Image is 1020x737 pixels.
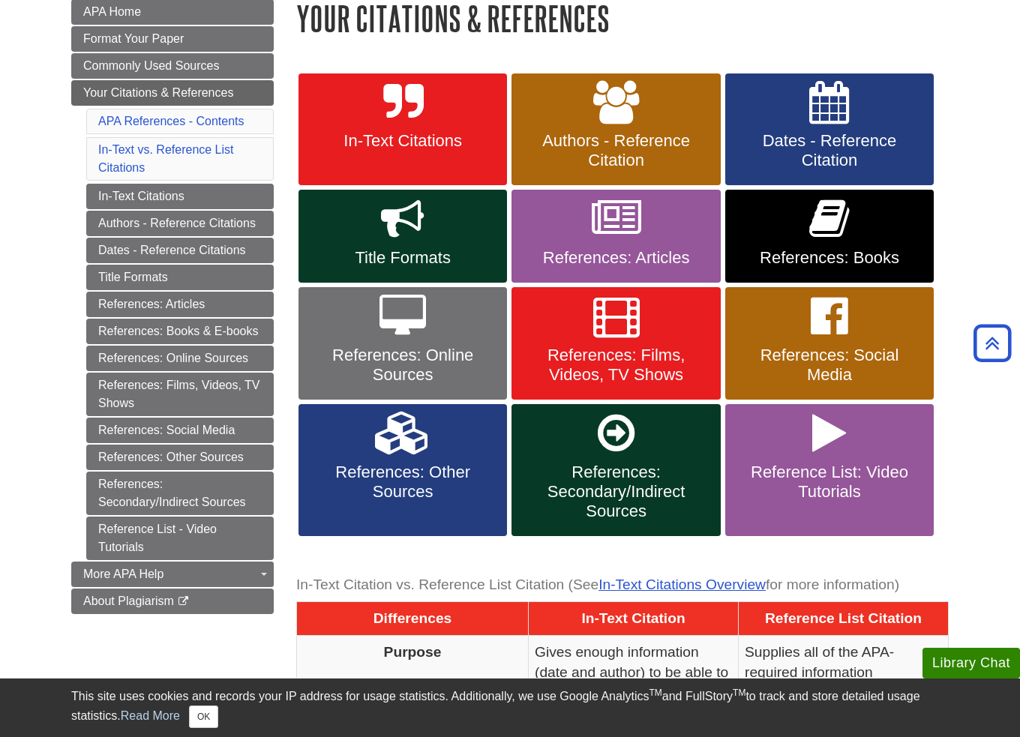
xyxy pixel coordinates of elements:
a: References: Other Sources [86,445,274,470]
span: References: Films, Videos, TV Shows [523,346,709,385]
span: References: Secondary/Indirect Sources [523,463,709,521]
a: References: Other Sources [298,404,507,536]
a: References: Books [725,190,934,283]
a: References: Social Media [725,287,934,400]
span: Your Citations & References [83,86,233,99]
a: References: Online Sources [298,287,507,400]
a: Commonly Used Sources [71,53,274,79]
a: Format Your Paper [71,26,274,52]
span: Authors - Reference Citation [523,131,709,170]
span: APA Home [83,5,141,18]
a: References: Secondary/Indirect Sources [511,404,720,536]
span: More APA Help [83,568,163,580]
caption: In-Text Citation vs. Reference List Citation (See for more information) [296,568,949,602]
span: Differences [373,610,452,626]
span: Dates - Reference Citation [736,131,922,170]
span: References: Other Sources [310,463,496,502]
a: Authors - Reference Citation [511,73,720,186]
a: Reference List - Video Tutorials [86,517,274,560]
a: References: Secondary/Indirect Sources [86,472,274,515]
a: References: Articles [511,190,720,283]
span: References: Social Media [736,346,922,385]
span: References: Articles [523,248,709,268]
span: About Plagiarism [83,595,174,607]
a: Back to Top [968,333,1016,353]
span: References: Online Sources [310,346,496,385]
a: In-Text Citations [298,73,507,186]
a: Dates - Reference Citations [86,238,274,263]
a: Title Formats [86,265,274,290]
span: In-Text Citations [310,131,496,151]
a: References: Books & E-books [86,319,274,344]
a: References: Films, Videos, TV Shows [86,373,274,416]
button: Library Chat [922,648,1020,679]
sup: TM [733,688,745,698]
a: In-Text vs. Reference List Citations [98,143,234,174]
button: Close [189,706,218,728]
a: References: Films, Videos, TV Shows [511,287,720,400]
td: Supplies all of the APA-required information [739,635,949,730]
span: References: Books [736,248,922,268]
p: Purpose [303,642,522,662]
a: Authors - Reference Citations [86,211,274,236]
a: Read More [121,709,180,722]
a: APA References - Contents [98,115,244,127]
a: Your Citations & References [71,80,274,106]
a: References: Articles [86,292,274,317]
a: References: Online Sources [86,346,274,371]
span: Title Formats [310,248,496,268]
td: Gives enough information (date and author) to be able to identify the full reference on the Refer... [529,635,739,730]
a: In-Text Citations Overview [598,577,766,592]
a: Title Formats [298,190,507,283]
i: This link opens in a new window [177,597,190,607]
sup: TM [649,688,661,698]
a: In-Text Citations [86,184,274,209]
span: Reference List: Video Tutorials [736,463,922,502]
span: Commonly Used Sources [83,59,219,72]
a: Dates - Reference Citation [725,73,934,186]
a: Reference List: Video Tutorials [725,404,934,536]
span: Reference List Citation [765,610,922,626]
a: More APA Help [71,562,274,587]
a: About Plagiarism [71,589,274,614]
span: Format Your Paper [83,32,184,45]
a: References: Social Media [86,418,274,443]
span: In-Text Citation [581,610,685,626]
div: This site uses cookies and records your IP address for usage statistics. Additionally, we use Goo... [71,688,949,728]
